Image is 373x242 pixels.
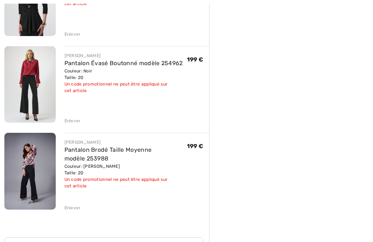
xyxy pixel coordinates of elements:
[64,53,187,59] div: [PERSON_NAME]
[64,31,81,38] div: Enlever
[187,56,204,63] span: 199 €
[64,147,152,162] a: Pantalon Brodé Taille Moyenne modèle 253988
[4,47,56,123] img: Pantalon Évasé Boutonné modèle 254962
[64,205,81,211] div: Enlever
[64,81,187,94] div: Un code promotionnel ne peut être appliqué sur cet article
[64,163,187,176] div: Couleur: [PERSON_NAME] Taille: 20
[64,139,187,146] div: [PERSON_NAME]
[4,133,56,210] img: Pantalon Brodé Taille Moyenne modèle 253988
[64,60,183,67] a: Pantalon Évasé Boutonné modèle 254962
[64,176,187,190] div: Un code promotionnel ne peut être appliqué sur cet article
[64,118,81,124] div: Enlever
[64,68,187,81] div: Couleur: Noir Taille: 20
[187,143,204,150] span: 199 €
